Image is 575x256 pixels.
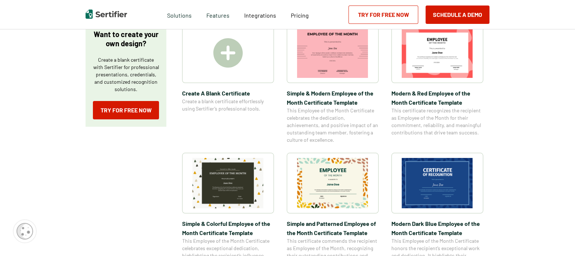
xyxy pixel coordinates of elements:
span: Modern Dark Blue Employee of the Month Certificate Template [391,219,483,237]
span: Features [206,10,229,19]
span: This Employee of the Month Certificate celebrates the dedication, achievements, and positive impa... [287,107,379,144]
span: Create a blank certificate effortlessly using Sertifier’s professional tools. [182,98,274,112]
span: Simple & Colorful Employee of the Month Certificate Template [182,219,274,237]
img: Modern & Red Employee of the Month Certificate Template [402,28,473,78]
img: Cookie Popup Icon [17,223,33,239]
img: Simple & Colorful Employee of the Month Certificate Template [192,158,264,208]
span: This certificate recognizes the recipient as Employee of the Month for their commitment, reliabil... [391,107,483,136]
p: Want to create your own design? [93,30,159,48]
span: Integrations [244,12,276,19]
a: Pricing [291,10,309,19]
button: Schedule a Demo [426,6,489,24]
a: Try for Free Now [93,101,159,119]
img: Simple and Patterned Employee of the Month Certificate Template [297,158,368,208]
img: Sertifier | Digital Credentialing Platform [86,10,127,19]
a: Modern & Red Employee of the Month Certificate TemplateModern & Red Employee of the Month Certifi... [391,22,483,144]
a: Try for Free Now [348,6,418,24]
span: Simple and Patterned Employee of the Month Certificate Template [287,219,379,237]
span: Simple & Modern Employee of the Month Certificate Template [287,89,379,107]
img: Create A Blank Certificate [213,38,243,68]
img: Simple & Modern Employee of the Month Certificate Template [297,28,368,78]
a: Simple & Modern Employee of the Month Certificate TemplateSimple & Modern Employee of the Month C... [287,22,379,144]
span: Modern & Red Employee of the Month Certificate Template [391,89,483,107]
p: Create a blank certificate with Sertifier for professional presentations, credentials, and custom... [93,56,159,93]
span: Create A Blank Certificate [182,89,274,98]
iframe: Chat Widget [538,221,575,256]
span: Pricing [291,12,309,19]
span: Solutions [167,10,192,19]
a: Integrations [244,10,276,19]
img: Modern Dark Blue Employee of the Month Certificate Template [402,158,473,208]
